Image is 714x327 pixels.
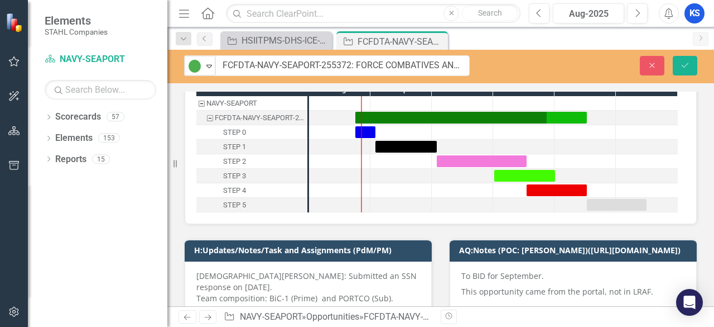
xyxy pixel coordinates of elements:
[223,154,246,169] div: STEP 2
[355,126,375,138] div: Task: Start date: 2025-08-24 End date: 2025-09-03
[206,96,257,111] div: NAVY-SEAPORT
[355,112,587,124] div: Task: Start date: 2025-08-24 End date: 2025-12-17
[196,271,420,306] p: [DEMOGRAPHIC_DATA][PERSON_NAME]: Submitted an SSN response on [DATE]. Team composition: BiC-1 (Pr...
[215,111,304,125] div: FCFDTA-NAVY-SEAPORT-255372: FORCE COMBATIVES AND FORCE DEVELOPMENT TRAINING ANALYST (SEAPORT NXG)...
[107,112,124,122] div: 57
[196,140,307,154] div: Task: Start date: 2025-09-03 End date: 2025-10-03
[684,3,705,23] button: KS
[494,170,555,182] div: Task: Start date: 2025-11-01 End date: 2025-12-01
[375,141,437,153] div: Task: Start date: 2025-09-03 End date: 2025-10-03
[196,140,307,154] div: STEP 1
[196,198,307,212] div: Task: Start date: 2025-12-17 End date: 2026-01-16
[55,153,86,166] a: Reports
[223,183,246,198] div: STEP 4
[196,111,307,125] div: Task: Start date: 2025-08-24 End date: 2025-12-17
[45,27,108,36] small: STAHL Companies
[358,35,445,49] div: FCFDTA-NAVY-SEAPORT-255372: FORCE COMBATIVES AND FORCE DEVELOPMENT TRAINING ANALYST (SEAPORT NXG)...
[196,96,307,111] div: Task: NAVY-SEAPORT Start date: 2025-08-24 End date: 2025-08-25
[557,7,620,21] div: Aug-2025
[223,140,246,154] div: STEP 1
[223,125,246,140] div: STEP 0
[196,183,307,198] div: STEP 4
[478,8,502,17] span: Search
[196,198,307,212] div: STEP 5
[461,271,685,284] p: To BID for September.
[224,311,432,324] div: » »
[55,132,93,145] a: Elements
[55,111,101,124] a: Scorecards
[242,34,329,48] div: HSIITPMS-DHS-ICE-225536 (HOMELAND SECURITY INVESTIGATIONS INFORMATION TECHNOLOGY PROGRAM MANAGEME...
[587,199,647,211] div: Task: Start date: 2025-12-17 End date: 2026-01-16
[459,246,691,254] h3: AQ:Notes (POC: [PERSON_NAME])([URL][DOMAIN_NAME])
[196,154,307,169] div: Task: Start date: 2025-10-03 End date: 2025-11-17
[462,6,518,21] button: Search
[437,155,527,167] div: Task: Start date: 2025-10-03 End date: 2025-11-17
[194,246,426,254] h3: H:Updates/Notes/Task and Assignments (PdM/PM)
[45,53,156,66] a: NAVY-SEAPORT
[223,34,329,48] a: HSIITPMS-DHS-ICE-225536 (HOMELAND SECURITY INVESTIGATIONS INFORMATION TECHNOLOGY PROGRAM MANAGEME...
[196,169,307,183] div: Task: Start date: 2025-11-01 End date: 2025-12-01
[196,183,307,198] div: Task: Start date: 2025-11-17 End date: 2025-12-17
[306,311,359,322] a: Opportunities
[196,125,307,140] div: Task: Start date: 2025-08-24 End date: 2025-09-03
[45,80,156,99] input: Search Below...
[226,4,520,23] input: Search ClearPoint...
[223,198,246,212] div: STEP 5
[215,55,470,76] input: This field is required
[223,169,246,183] div: STEP 3
[196,96,307,111] div: NAVY-SEAPORT
[676,289,703,316] div: Open Intercom Messenger
[196,169,307,183] div: STEP 3
[196,125,307,140] div: STEP 0
[196,111,307,125] div: FCFDTA-NAVY-SEAPORT-255372: FORCE COMBATIVES AND FORCE DEVELOPMENT TRAINING ANALYST (SEAPORT NXG)...
[98,134,120,143] div: 153
[92,154,110,164] div: 15
[553,3,624,23] button: Aug-2025
[240,311,302,322] a: NAVY-SEAPORT
[196,154,307,169] div: STEP 2
[196,306,420,322] p: Anticipated Award Date: [DATE].
[188,59,201,73] img: Active
[461,284,685,300] p: This opportunity came from the portal, not in LRAF.
[6,12,25,32] img: ClearPoint Strategy
[45,14,108,27] span: Elements
[527,184,587,196] div: Task: Start date: 2025-11-17 End date: 2025-12-17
